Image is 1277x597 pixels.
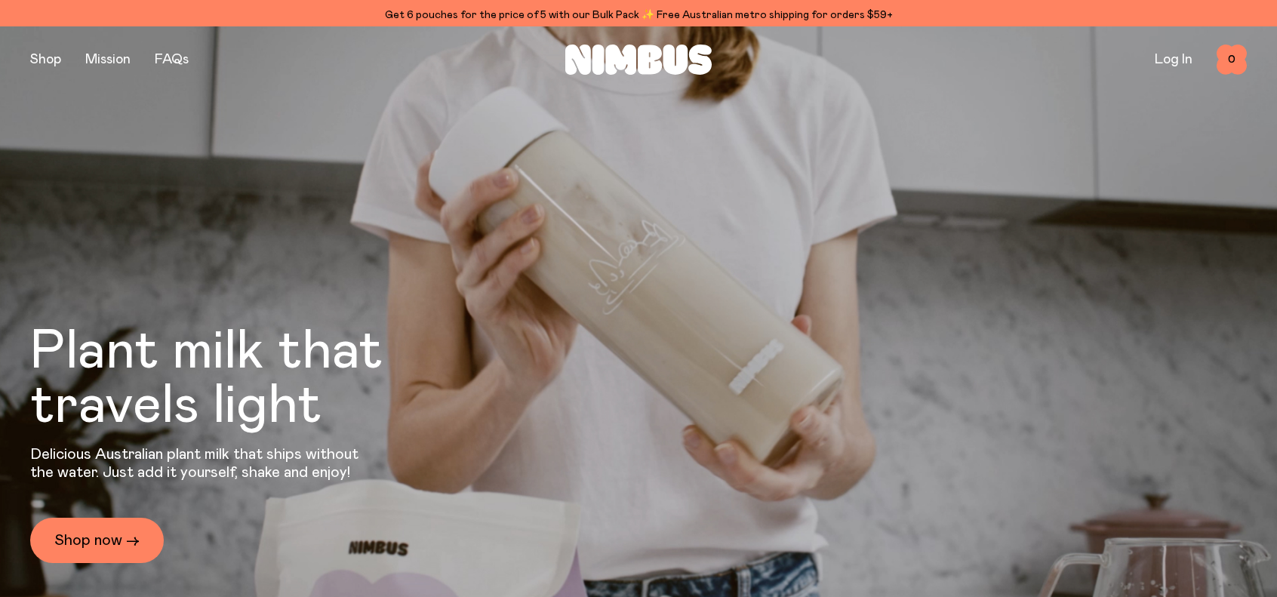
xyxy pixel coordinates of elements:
[30,445,368,482] p: Delicious Australian plant milk that ships without the water. Just add it yourself, shake and enjoy!
[85,53,131,66] a: Mission
[30,325,465,433] h1: Plant milk that travels light
[30,6,1247,24] div: Get 6 pouches for the price of 5 with our Bulk Pack ✨ Free Australian metro shipping for orders $59+
[155,53,189,66] a: FAQs
[30,518,164,563] a: Shop now →
[1217,45,1247,75] button: 0
[1155,53,1192,66] a: Log In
